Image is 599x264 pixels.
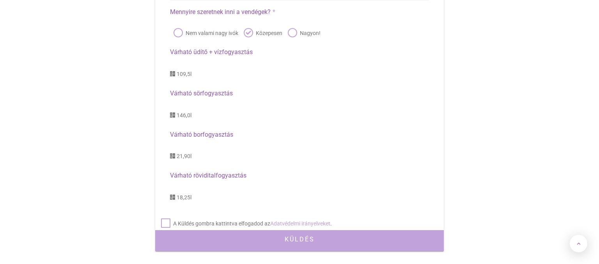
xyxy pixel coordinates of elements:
span: 146,0 [177,112,190,118]
button: Küldés [155,230,444,249]
span: 18,25 [177,194,190,201]
div: l [170,193,429,201]
div: l [170,152,429,160]
label: Várható üdítő + vízfogyasztás [170,47,429,58]
span: 21,90 [177,153,190,159]
label: Várható sörfogyasztás [170,88,429,99]
label: Nem valami nagy ivók [172,28,238,39]
label: Közepesen [242,28,282,39]
label: Várható borfogyasztás [170,129,429,141]
label: Nagyon! [286,28,321,39]
a: Adatvédelmi irányelveket [270,220,330,227]
label: Várható röviditalfogyasztás [170,170,429,181]
div: l [170,111,429,119]
span: 109,5 [177,71,190,77]
div: l [170,70,429,78]
label: Mennyire szeretnek inni a vendégek? [170,7,429,18]
label: A Küldés gombra kattintva elfogadod az . [159,218,332,229]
